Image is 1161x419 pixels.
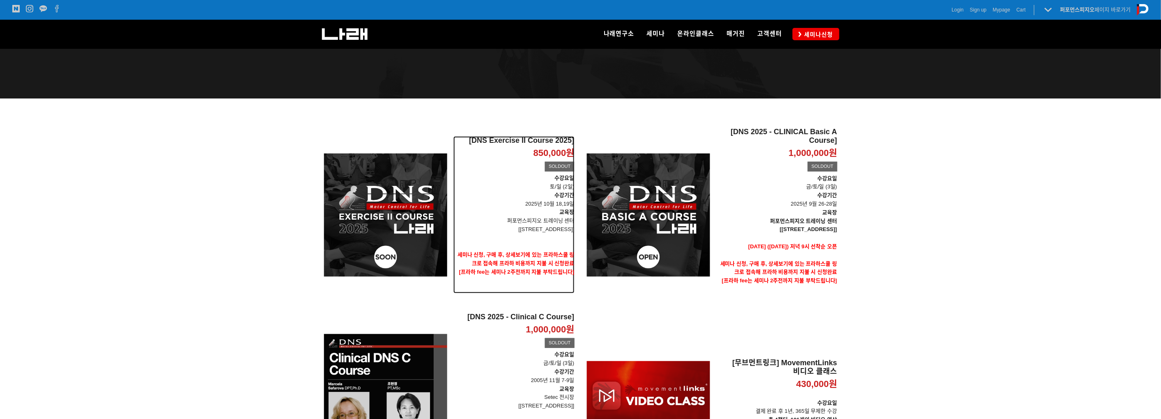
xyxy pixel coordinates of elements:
p: 430,000원 [796,378,837,390]
strong: 수강요일 [555,351,575,357]
a: 온라인클래스 [671,20,721,48]
a: Mypage [993,6,1011,14]
p: 850,000원 [533,147,575,159]
span: 고객센터 [758,30,782,37]
div: SOLDOUT [545,162,574,172]
span: 매거진 [727,30,745,37]
span: 나래연구소 [604,30,635,37]
strong: 퍼포먼스피지오 [1060,7,1095,13]
strong: 퍼포먼스피지오 트레이닝 센터 [770,218,837,224]
span: 세미나 [647,30,665,37]
strong: [[STREET_ADDRESS]] [780,226,837,232]
a: 매거진 [721,20,752,48]
p: [[STREET_ADDRESS]] [453,225,575,234]
p: 금/토/일 (3일) [453,350,575,368]
p: 1,000,000원 [526,324,575,336]
span: 온라인클래스 [678,30,715,37]
strong: 수강기간 [818,192,837,198]
a: Cart [1016,6,1026,14]
a: 나래연구소 [598,20,641,48]
strong: 수강요일 [818,175,837,181]
p: 2025년 10월 18,19일 [453,191,575,208]
p: 퍼포먼스피지오 트레이닝 센터 [453,217,575,225]
strong: 교육장 [823,209,837,215]
a: Login [952,6,964,14]
a: [DNS Exercise II Course 2025] 850,000원 SOLDOUT 수강요일토/일 (2일)수강기간 2025년 10월 18,19일교육장퍼포먼스피지오 트레이닝 센... [453,136,575,293]
p: 금/토/일 (3일) [716,174,837,192]
p: [[STREET_ADDRESS]] [453,402,575,410]
div: SOLDOUT [545,338,574,348]
div: SOLDOUT [808,162,837,172]
p: Setec 전시장 [453,393,575,402]
strong: 세미나 신청, 구매 후, 상세보기에 있는 프라하스쿨 링크로 접속해 프라하 비용까지 지불 시 신청완료 [720,261,837,275]
h2: [DNS Exercise II Course 2025] [453,136,575,145]
a: [DNS 2025 - CLINICAL Basic A Course] 1,000,000원 SOLDOUT 수강요일금/토/일 (3일)수강기간 2025년 9월 26-28일교육장퍼포먼스... [716,128,837,302]
a: 세미나 [641,20,671,48]
p: 2025년 9월 26-28일 [716,191,837,208]
strong: 수강요일 [555,175,575,181]
a: 고객센터 [752,20,789,48]
span: [DATE] ([DATE]) 저녁 9시 선착순 오픈 [748,243,837,250]
a: 퍼포먼스피지오페이지 바로가기 [1060,7,1131,13]
strong: 교육장 [560,209,575,215]
h2: [무브먼트링크] MovementLinks 비디오 클래스 [716,359,837,376]
h2: [DNS 2025 - Clinical C Course] [453,313,575,322]
p: 결제 완료 후 1년, 365일 무제한 수강 [716,399,837,416]
a: 세미나신청 [793,28,839,40]
span: [프라하 fee는 세미나 2주전까지 지불 부탁드립니다] [459,269,575,275]
span: 세미나신청 [802,30,833,39]
p: 토/일 (2일) [453,174,575,191]
strong: 수강요일 [818,400,837,406]
strong: 수강기간 [555,369,575,375]
strong: 세미나 신청, 구매 후, 상세보기에 있는 프라하스쿨 링크로 접속해 프라하 비용까지 지불 시 신청완료 [458,252,575,266]
p: 2005년 11월 7-9일 [453,368,575,385]
a: Sign up [970,6,987,14]
strong: 교육장 [560,386,575,392]
h2: [DNS 2025 - CLINICAL Basic A Course] [716,128,837,145]
span: [프라하 fee는 세미나 2주전까지 지불 부탁드립니다] [722,277,837,284]
strong: 수강기간 [555,192,575,198]
p: 1,000,000원 [789,147,837,159]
